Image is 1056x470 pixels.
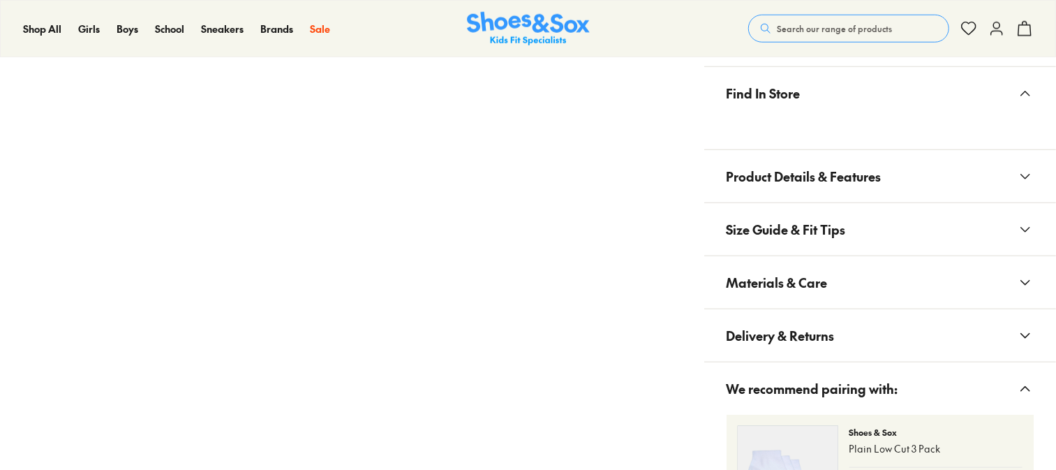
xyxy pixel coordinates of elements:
img: SNS_Logo_Responsive.svg [467,12,590,46]
span: Product Details & Features [727,156,882,197]
p: Shoes & Sox [849,426,1022,439]
span: Materials & Care [727,262,828,303]
button: Materials & Care [704,256,1056,309]
button: Find In Store [704,67,1056,119]
a: Boys [117,22,138,36]
button: Search our range of products [748,15,949,43]
a: Sale [310,22,330,36]
button: Size Guide & Fit Tips [704,203,1056,256]
a: Brands [260,22,293,36]
button: We recommend pairing with: [704,362,1056,415]
span: Search our range of products [777,22,892,35]
a: Shoes & Sox [467,12,590,46]
p: Plain Low Cut 3 Pack [849,441,1022,456]
a: Girls [78,22,100,36]
a: Shop All [23,22,61,36]
a: School [155,22,184,36]
span: We recommend pairing with: [727,368,898,409]
span: Delivery & Returns [727,315,835,356]
button: Product Details & Features [704,150,1056,203]
span: Size Guide & Fit Tips [727,209,846,250]
button: Delivery & Returns [704,309,1056,362]
span: Find In Store [727,73,801,114]
a: Sneakers [201,22,244,36]
iframe: Find in Store [727,119,1034,133]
